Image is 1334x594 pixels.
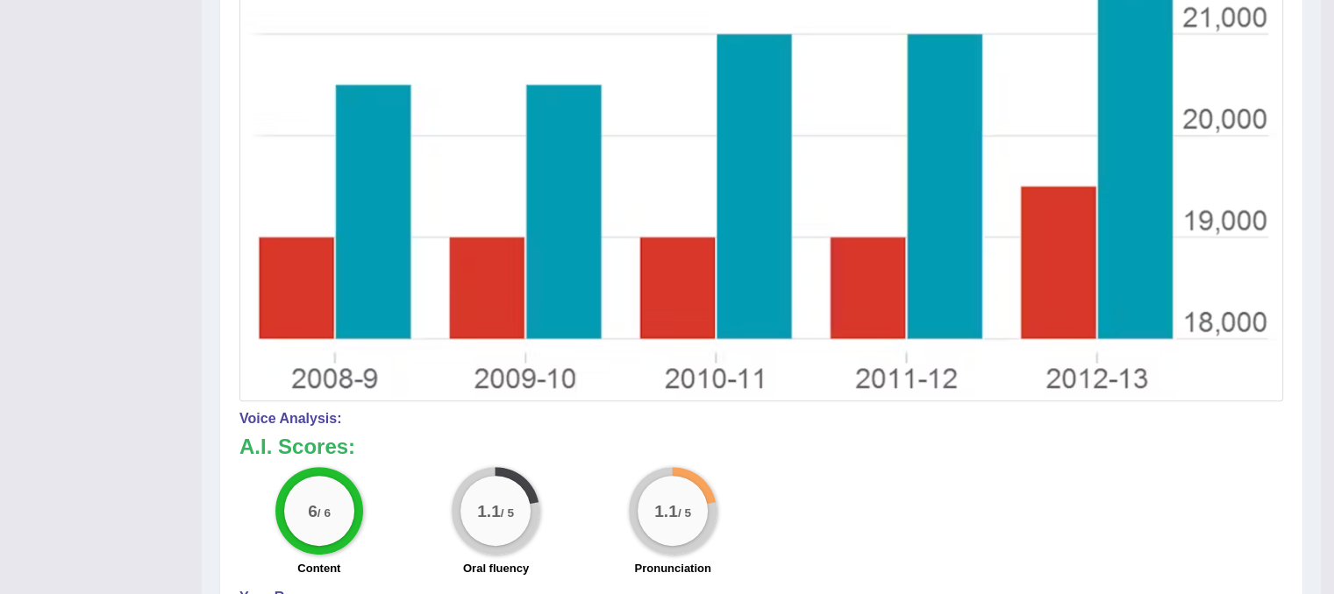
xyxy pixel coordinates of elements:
[478,501,502,520] big: 1.1
[501,506,514,520] small: / 5
[317,506,331,520] small: / 6
[239,411,1283,427] h4: Voice Analysis:
[463,560,529,576] label: Oral fluency
[654,501,678,520] big: 1.1
[678,506,691,520] small: / 5
[308,501,317,520] big: 6
[239,435,355,458] b: A.I. Scores:
[297,560,340,576] label: Content
[634,560,710,576] label: Pronunciation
